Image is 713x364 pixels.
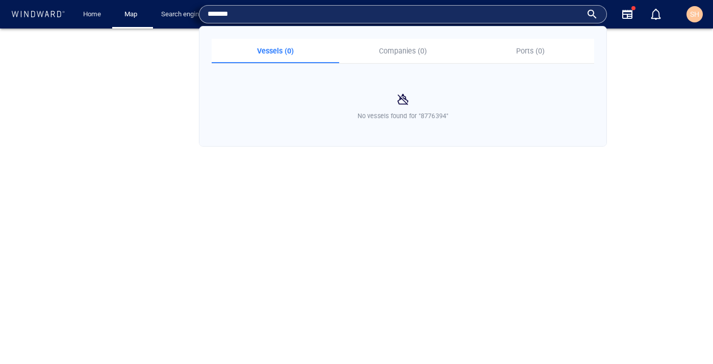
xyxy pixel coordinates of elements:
[358,111,449,121] p: No vessels found for "8776394"
[690,10,699,18] span: SH
[116,6,149,23] button: Map
[650,8,662,20] div: Notification center
[345,45,461,57] p: Companies (0)
[75,6,108,23] button: Home
[157,6,207,23] a: Search engine
[79,6,105,23] a: Home
[120,6,145,23] a: Map
[670,318,705,356] iframe: Chat
[473,45,588,57] p: Ports (0)
[218,45,333,57] p: Vessels (0)
[684,4,705,24] button: SH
